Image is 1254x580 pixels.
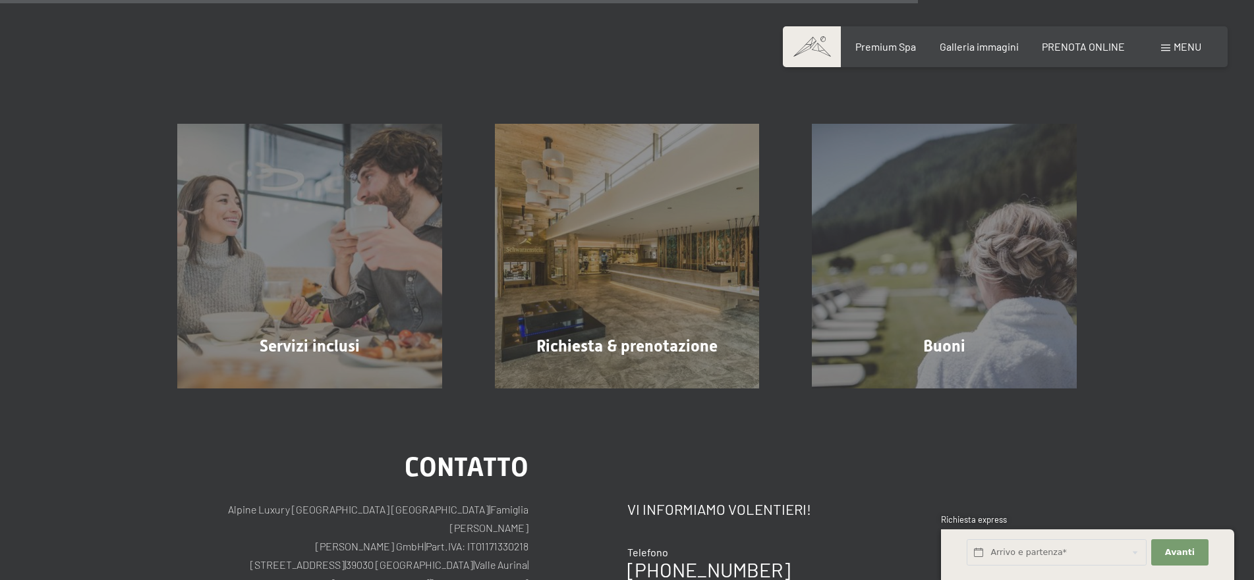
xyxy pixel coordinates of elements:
a: Offerte e last minute nell'albergo benessere in Trentino Alto Adige Servizi inclusi [151,124,469,388]
span: Buoni [923,336,965,356]
span: Servizi inclusi [260,336,360,356]
a: PRENOTA ONLINE [1042,40,1125,53]
a: Offerte e last minute nell'albergo benessere in Trentino Alto Adige Richiesta & prenotazione [469,124,786,388]
span: | [489,503,490,515]
a: Galleria immagini [940,40,1019,53]
span: Menu [1174,40,1201,53]
span: | [345,558,346,571]
button: Avanti [1151,539,1208,566]
span: | [424,540,426,552]
span: | [527,558,528,571]
span: Richiesta & prenotazione [536,336,718,356]
span: Richiesta express [941,514,1007,525]
span: Vi informiamo volentieri! [627,500,811,517]
a: [Translate to Italienisch:] Buoni [785,124,1103,388]
a: Premium Spa [855,40,916,53]
span: Telefono [627,546,668,558]
span: Contatto [405,452,528,483]
span: | [473,558,474,571]
span: Avanti [1165,546,1195,558]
